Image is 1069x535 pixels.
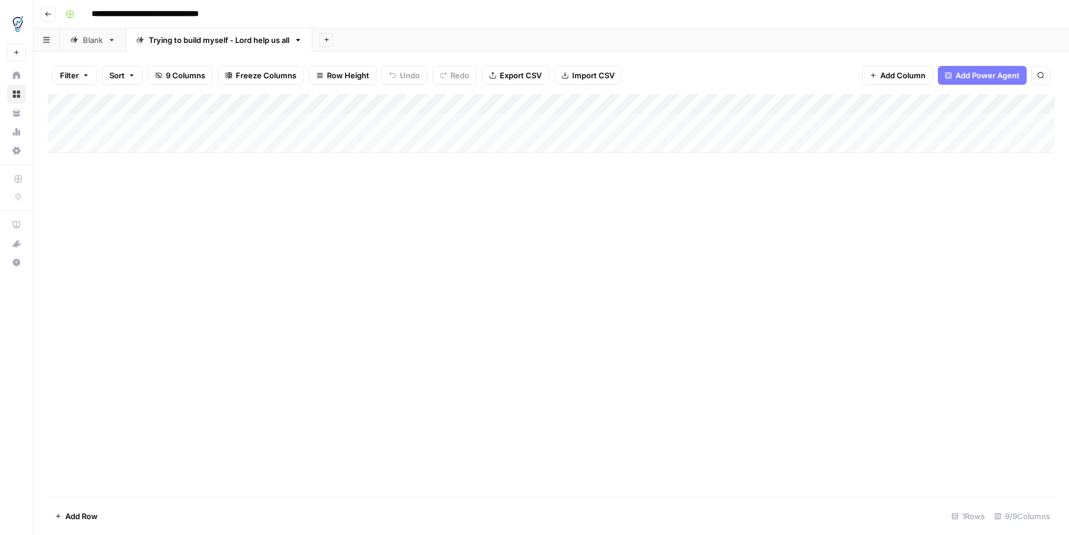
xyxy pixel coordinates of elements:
[52,66,97,85] button: Filter
[990,507,1055,526] div: 9/9 Columns
[126,28,312,52] a: Trying to build myself - Lord help us all
[60,28,126,52] a: Blank
[862,66,933,85] button: Add Column
[148,66,213,85] button: 9 Columns
[109,69,125,81] span: Sort
[450,69,469,81] span: Redo
[48,507,105,526] button: Add Row
[65,510,98,522] span: Add Row
[60,69,79,81] span: Filter
[7,215,26,234] a: AirOps Academy
[149,34,289,46] div: Trying to build myself - Lord help us all
[7,104,26,122] a: Your Data
[7,9,26,39] button: Workspace: TDI Content Team
[309,66,377,85] button: Row Height
[218,66,304,85] button: Freeze Columns
[432,66,477,85] button: Redo
[83,34,103,46] div: Blank
[7,122,26,141] a: Usage
[382,66,427,85] button: Undo
[500,69,542,81] span: Export CSV
[7,141,26,160] a: Settings
[572,69,614,81] span: Import CSV
[947,507,990,526] div: 1 Rows
[7,234,26,253] button: What's new?
[236,69,296,81] span: Freeze Columns
[166,69,205,81] span: 9 Columns
[7,85,26,104] a: Browse
[938,66,1027,85] button: Add Power Agent
[7,66,26,85] a: Home
[482,66,549,85] button: Export CSV
[554,66,622,85] button: Import CSV
[7,253,26,272] button: Help + Support
[880,69,926,81] span: Add Column
[7,14,28,35] img: TDI Content Team Logo
[327,69,369,81] span: Row Height
[956,69,1020,81] span: Add Power Agent
[102,66,143,85] button: Sort
[8,235,25,252] div: What's new?
[400,69,420,81] span: Undo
